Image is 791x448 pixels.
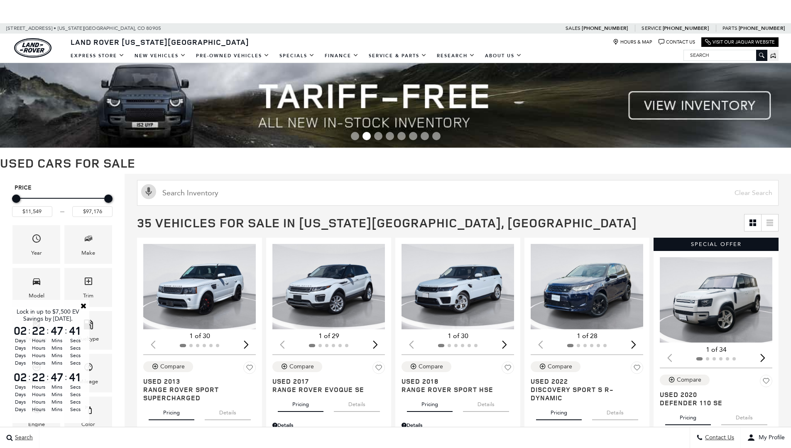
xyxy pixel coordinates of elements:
[83,291,93,300] div: Trim
[12,344,28,352] span: Days
[432,49,480,63] a: Research
[760,375,772,390] button: Save Vehicle
[370,336,381,354] div: Next slide
[67,337,83,344] span: Secs
[272,421,385,429] div: Pricing Details - Range Rover Evoque SE
[362,132,371,140] span: Go to slide 2
[31,383,47,391] span: Hours
[15,184,110,192] h5: Price
[66,49,527,63] nav: Main Navigation
[31,398,47,406] span: Hours
[81,248,95,258] div: Make
[31,371,47,383] span: 22
[351,132,359,140] span: Go to slide 1
[402,331,514,341] div: 1 of 30
[65,324,67,337] span: :
[67,359,83,367] span: Secs
[160,363,185,370] div: Compare
[137,23,145,34] span: CO
[14,38,51,58] img: Land Rover
[49,391,65,398] span: Mins
[502,361,514,377] button: Save Vehicle
[58,23,136,34] span: [US_STATE][GEOGRAPHIC_DATA],
[137,214,637,231] span: 35 Vehicles for Sale in [US_STATE][GEOGRAPHIC_DATA], [GEOGRAPHIC_DATA]
[272,331,385,341] div: 1 of 29
[143,377,256,402] a: Used 2013Range Rover Sport Supercharged
[12,398,28,406] span: Days
[372,361,385,377] button: Save Vehicle
[402,377,508,385] span: Used 2018
[12,192,113,217] div: Price
[660,257,774,343] img: 2020 Land Rover Defender 110 SE 1
[49,398,65,406] span: Mins
[531,385,637,402] span: Discovery Sport S R-Dynamic
[755,434,785,441] span: My Profile
[402,361,451,372] button: Compare Vehicle
[665,407,711,425] button: pricing tab
[582,25,628,32] a: [PHONE_NUMBER]
[81,420,95,429] div: Color
[29,291,44,300] div: Model
[272,244,386,329] div: 1 / 2
[722,25,737,31] span: Parts
[320,49,364,63] a: Finance
[654,238,779,251] div: Special Offer
[613,39,652,45] a: Hours & Map
[660,257,774,343] div: 1 / 2
[289,363,314,370] div: Compare
[272,377,385,394] a: Used 2017Range Rover Evoque SE
[480,49,527,63] a: About Us
[13,434,33,441] span: Search
[12,268,60,307] div: ModelModel
[631,361,643,377] button: Save Vehicle
[402,244,515,329] div: 1 / 2
[65,371,67,383] span: :
[548,363,572,370] div: Compare
[421,132,429,140] span: Go to slide 7
[757,349,768,367] div: Next slide
[660,375,710,385] button: Compare Vehicle
[31,391,47,398] span: Hours
[31,248,42,258] div: Year
[705,39,775,45] a: Visit Our Jaguar Website
[12,383,28,391] span: Days
[143,244,257,329] div: 1 / 2
[28,371,31,383] span: :
[31,352,47,359] span: Hours
[191,49,274,63] a: Pre-Owned Vehicles
[47,371,49,383] span: :
[566,25,580,31] span: Sales
[243,361,256,377] button: Save Vehicle
[72,206,113,217] input: Maximum
[402,421,514,429] div: Pricing Details - Range Rover Sport HSE
[12,337,28,344] span: Days
[32,274,42,291] span: Model
[12,359,28,367] span: Days
[143,377,250,385] span: Used 2013
[684,50,767,60] input: Search
[409,132,417,140] span: Go to slide 6
[49,344,65,352] span: Mins
[397,132,406,140] span: Go to slide 5
[12,371,28,383] span: 02
[6,25,161,31] a: [STREET_ADDRESS] • [US_STATE][GEOGRAPHIC_DATA], CO 80905
[149,402,194,420] button: pricing tab
[419,363,443,370] div: Compare
[67,352,83,359] span: Secs
[141,184,156,199] svg: Click to toggle on voice search
[364,49,432,63] a: Service & Parts
[49,352,65,359] span: Mins
[374,132,382,140] span: Go to slide 3
[12,325,28,336] span: 02
[402,244,515,329] img: 2018 Land Rover Range Rover Sport HSE 1
[12,195,20,203] div: Minimum Price
[12,391,28,398] span: Days
[28,420,45,429] div: Engine
[531,361,580,372] button: Compare Vehicle
[31,406,47,413] span: Hours
[143,244,257,329] img: 2013 Land Rover Range Rover Sport Supercharged 1
[407,394,453,412] button: pricing tab
[386,132,394,140] span: Go to slide 4
[272,361,322,372] button: Compare Vehicle
[721,407,767,425] button: details tab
